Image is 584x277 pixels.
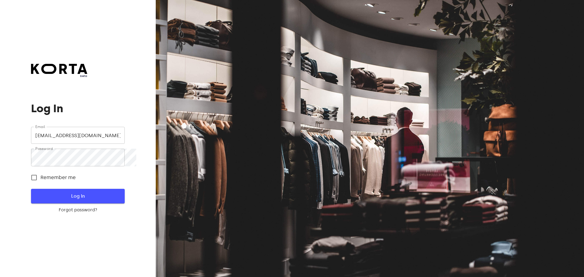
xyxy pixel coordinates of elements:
a: beta [31,64,87,78]
span: Remember me [40,174,76,181]
span: Log In [41,192,115,200]
a: Forgot password? [31,207,124,213]
img: Korta [31,64,87,74]
button: Log In [31,189,124,203]
span: beta [31,74,87,78]
h1: Log In [31,102,124,115]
